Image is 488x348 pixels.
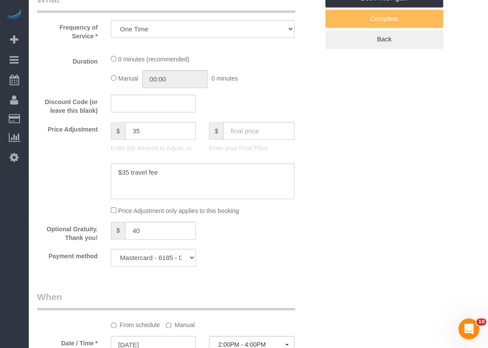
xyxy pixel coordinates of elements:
[166,322,171,328] input: Manual
[458,318,479,339] iframe: Intercom live chat
[31,20,104,41] label: Frequency of Service *
[209,122,223,140] span: $
[209,144,294,152] p: Enter your Final Price
[111,122,125,140] span: $
[476,318,486,325] span: 10
[212,75,238,82] span: 0 minutes
[31,336,104,348] label: Date / Time *
[31,122,104,134] label: Price Adjustment
[111,222,125,240] span: $
[223,122,294,140] input: final price
[118,75,138,82] span: Manual
[118,56,189,63] span: 0 minutes (recommended)
[31,54,104,66] label: Duration
[5,9,23,21] img: Automaid Logo
[118,207,239,214] span: Price Adjustment only applies to this booking
[111,318,160,329] label: From schedule
[325,30,443,48] a: Back
[37,291,295,310] legend: When
[111,322,116,328] input: From schedule
[31,95,104,115] label: Discount Code (or leave this blank)
[218,341,285,348] span: 2:00PM - 4:00PM
[111,144,196,152] p: Enter the Amount to Adjust, or
[31,222,104,242] label: Optional Gratuity. Thank you!
[166,318,195,329] label: Manual
[31,249,104,260] label: Payment method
